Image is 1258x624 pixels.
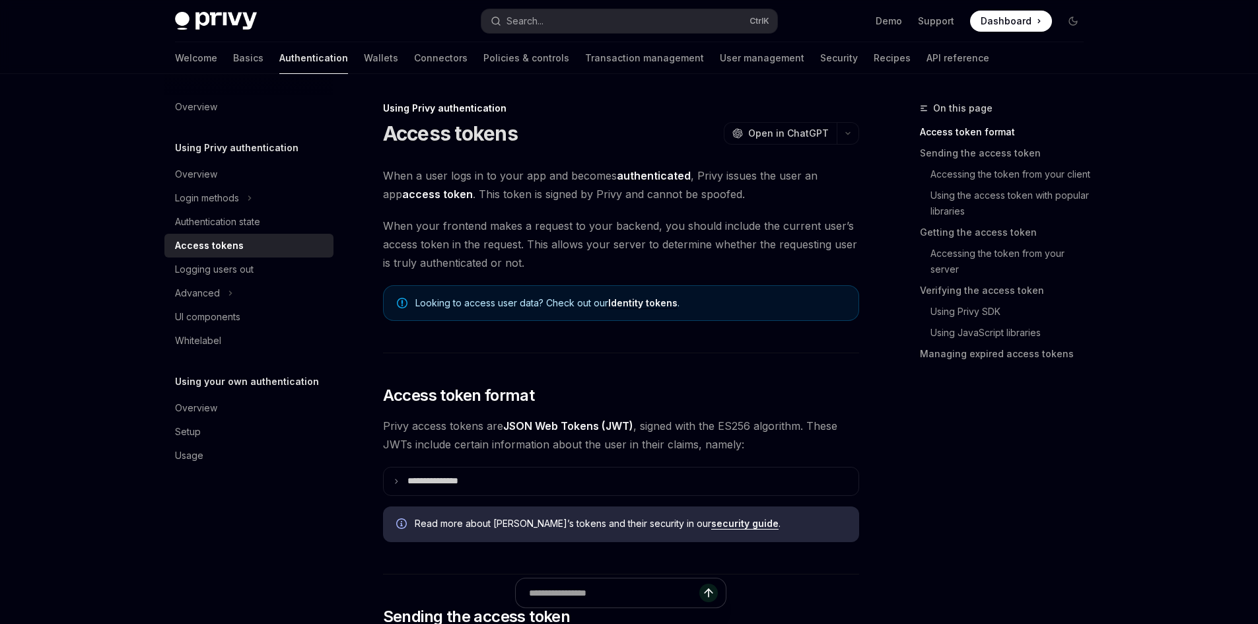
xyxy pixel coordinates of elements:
[175,261,254,277] div: Logging users out
[175,99,217,115] div: Overview
[920,322,1094,343] a: Using JavaScript libraries
[699,584,718,602] button: Send message
[233,42,263,74] a: Basics
[175,333,221,349] div: Whitelabel
[711,518,779,530] a: security guide
[920,164,1094,185] a: Accessing the token from your client
[920,143,1094,164] a: Sending the access token
[164,329,333,353] a: Whitelabel
[750,16,769,26] span: Ctrl K
[383,121,518,145] h1: Access tokens
[920,243,1094,280] a: Accessing the token from your server
[175,374,319,390] h5: Using your own authentication
[820,42,858,74] a: Security
[397,298,407,308] svg: Note
[970,11,1052,32] a: Dashboard
[415,296,845,310] span: Looking to access user data? Check out our .
[414,42,468,74] a: Connectors
[175,309,240,325] div: UI components
[920,301,1094,322] a: Using Privy SDK
[926,42,989,74] a: API reference
[164,95,333,119] a: Overview
[920,280,1094,301] a: Verifying the access token
[175,285,220,301] div: Advanced
[164,210,333,234] a: Authentication state
[164,162,333,186] a: Overview
[175,214,260,230] div: Authentication state
[383,166,859,203] span: When a user logs in to your app and becomes , Privy issues the user an app . This token is signed...
[585,42,704,74] a: Transaction management
[529,578,699,607] input: Ask a question...
[383,102,859,115] div: Using Privy authentication
[175,166,217,182] div: Overview
[164,420,333,444] a: Setup
[608,297,678,309] a: Identity tokens
[617,169,691,182] strong: authenticated
[874,42,911,74] a: Recipes
[383,385,535,406] span: Access token format
[164,305,333,329] a: UI components
[279,42,348,74] a: Authentication
[483,42,569,74] a: Policies & controls
[164,258,333,281] a: Logging users out
[164,281,333,305] button: Toggle Advanced section
[720,42,804,74] a: User management
[1063,11,1084,32] button: Toggle dark mode
[175,400,217,416] div: Overview
[933,100,993,116] span: On this page
[748,127,829,140] span: Open in ChatGPT
[920,222,1094,243] a: Getting the access token
[175,42,217,74] a: Welcome
[507,13,543,29] div: Search...
[920,121,1094,143] a: Access token format
[383,417,859,454] span: Privy access tokens are , signed with the ES256 algorithm. These JWTs include certain information...
[920,343,1094,364] a: Managing expired access tokens
[876,15,902,28] a: Demo
[396,518,409,532] svg: Info
[402,188,473,201] strong: access token
[164,186,333,210] button: Toggle Login methods section
[364,42,398,74] a: Wallets
[175,12,257,30] img: dark logo
[164,396,333,420] a: Overview
[918,15,954,28] a: Support
[164,444,333,468] a: Usage
[981,15,1031,28] span: Dashboard
[415,517,846,530] span: Read more about [PERSON_NAME]’s tokens and their security in our .
[383,217,859,272] span: When your frontend makes a request to your backend, you should include the current user’s access ...
[175,190,239,206] div: Login methods
[724,122,837,145] button: Open in ChatGPT
[175,424,201,440] div: Setup
[920,185,1094,222] a: Using the access token with popular libraries
[481,9,777,33] button: Open search
[503,419,633,433] a: JSON Web Tokens (JWT)
[164,234,333,258] a: Access tokens
[175,140,298,156] h5: Using Privy authentication
[175,448,203,464] div: Usage
[175,238,244,254] div: Access tokens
